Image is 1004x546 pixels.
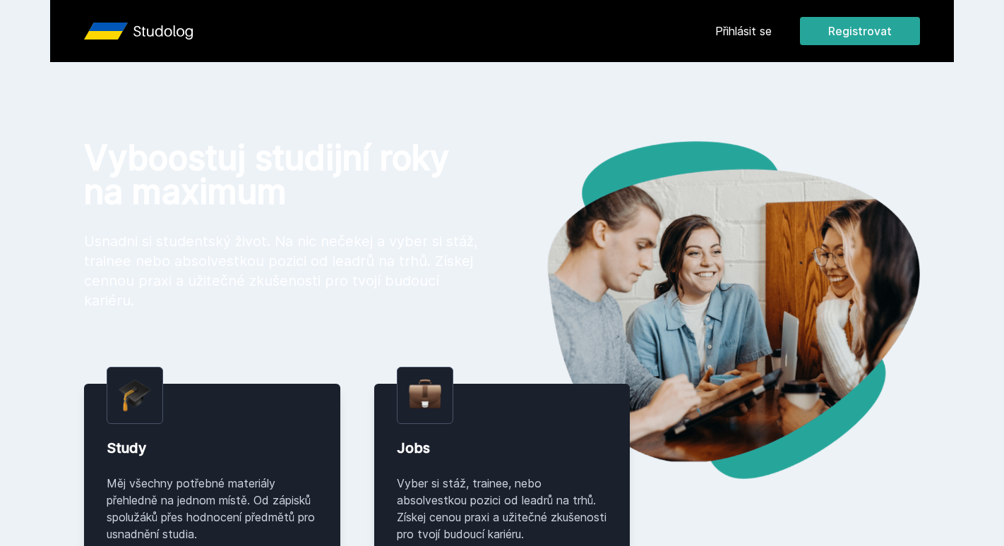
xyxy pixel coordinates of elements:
button: Registrovat [800,17,920,45]
img: graduation-cap.png [119,379,151,412]
div: Měj všechny potřebné materiály přehledně na jednom místě. Od zápisků spolužáků přes hodnocení pře... [107,475,318,542]
p: Usnadni si studentský život. Na nic nečekej a vyber si stáž, trainee nebo absolvestkou pozici od ... [84,231,479,310]
div: Jobs [397,438,608,458]
div: Vyber si stáž, trainee, nebo absolvestkou pozici od leadrů na trhů. Získej cenou praxi a užitečné... [397,475,608,542]
h1: Vyboostuj studijní roky na maximum [84,141,479,209]
div: Study [107,438,318,458]
img: hero.png [502,141,920,479]
a: Přihlásit se [715,23,772,40]
img: briefcase.png [409,376,441,412]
